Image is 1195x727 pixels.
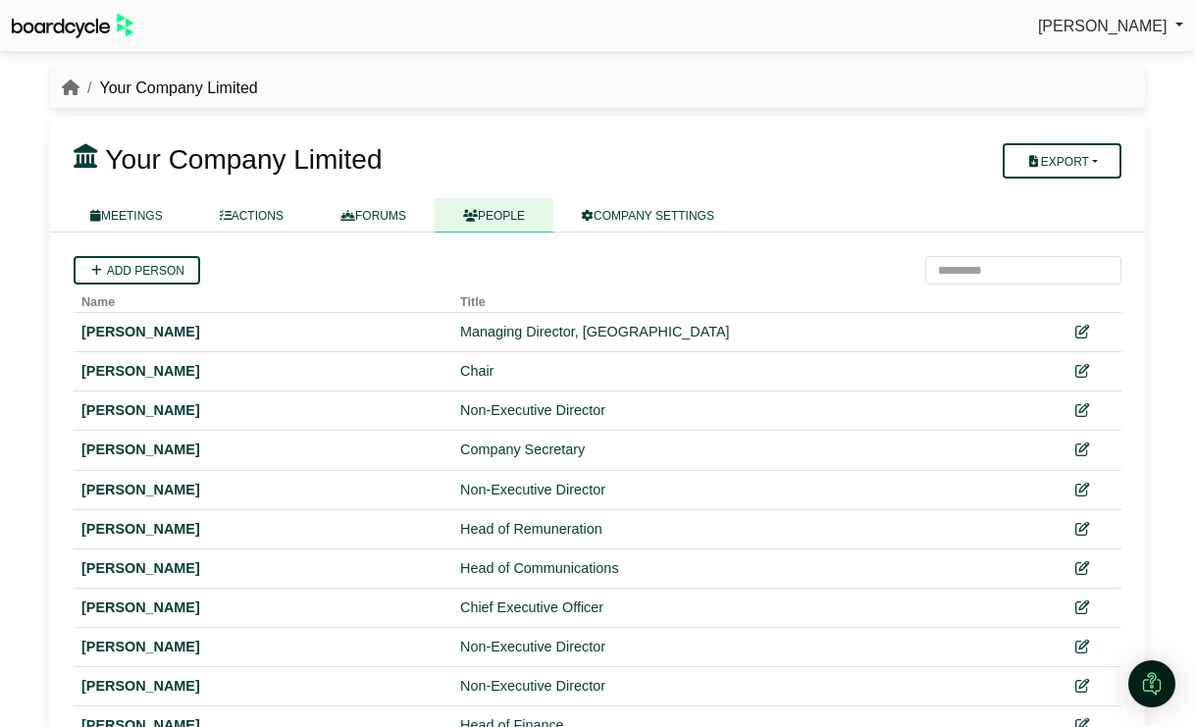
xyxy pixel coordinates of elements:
[460,518,1034,541] div: Head of Remuneration
[1050,636,1114,658] div: Edit
[79,76,258,101] li: Your Company Limited
[62,76,258,101] nav: breadcrumb
[1050,439,1114,461] div: Edit
[105,144,382,175] span: Your Company Limited
[74,256,200,285] a: Add person
[12,14,133,38] img: BoardcycleBlackGreen-aaafeed430059cb809a45853b8cf6d952af9d84e6e89e1f1685b34bfd5cb7d64.svg
[81,636,444,658] div: [PERSON_NAME]
[81,399,444,422] div: [PERSON_NAME]
[435,198,553,233] a: PEOPLE
[81,518,444,541] div: [PERSON_NAME]
[1050,360,1114,383] div: Edit
[460,399,1034,422] div: Non-Executive Director
[1128,660,1175,707] div: Open Intercom Messenger
[553,198,743,233] a: COMPANY SETTINGS
[1050,399,1114,422] div: Edit
[1050,479,1114,501] div: Edit
[460,321,1034,343] div: Managing Director, [GEOGRAPHIC_DATA]
[1050,675,1114,698] div: Edit
[191,198,312,233] a: ACTIONS
[81,675,444,698] div: [PERSON_NAME]
[1038,18,1168,34] span: [PERSON_NAME]
[62,198,191,233] a: MEETINGS
[460,479,1034,501] div: Non-Executive Director
[460,557,1034,580] div: Head of Communications
[1050,557,1114,580] div: Edit
[1050,597,1114,619] div: Edit
[460,597,1034,619] div: Chief Executive Officer
[1050,518,1114,541] div: Edit
[81,321,444,343] div: [PERSON_NAME]
[460,439,1034,461] div: Company Secretary
[81,597,444,619] div: [PERSON_NAME]
[1038,14,1183,39] a: [PERSON_NAME]
[312,198,435,233] a: FORUMS
[81,557,444,580] div: [PERSON_NAME]
[460,636,1034,658] div: Non-Executive Director
[1003,143,1121,179] button: Export
[81,439,444,461] div: [PERSON_NAME]
[460,360,1034,383] div: Chair
[81,360,444,383] div: [PERSON_NAME]
[452,285,1042,313] th: Title
[460,675,1034,698] div: Non-Executive Director
[74,285,452,313] th: Name
[81,479,444,501] div: [PERSON_NAME]
[1050,321,1114,343] div: Edit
